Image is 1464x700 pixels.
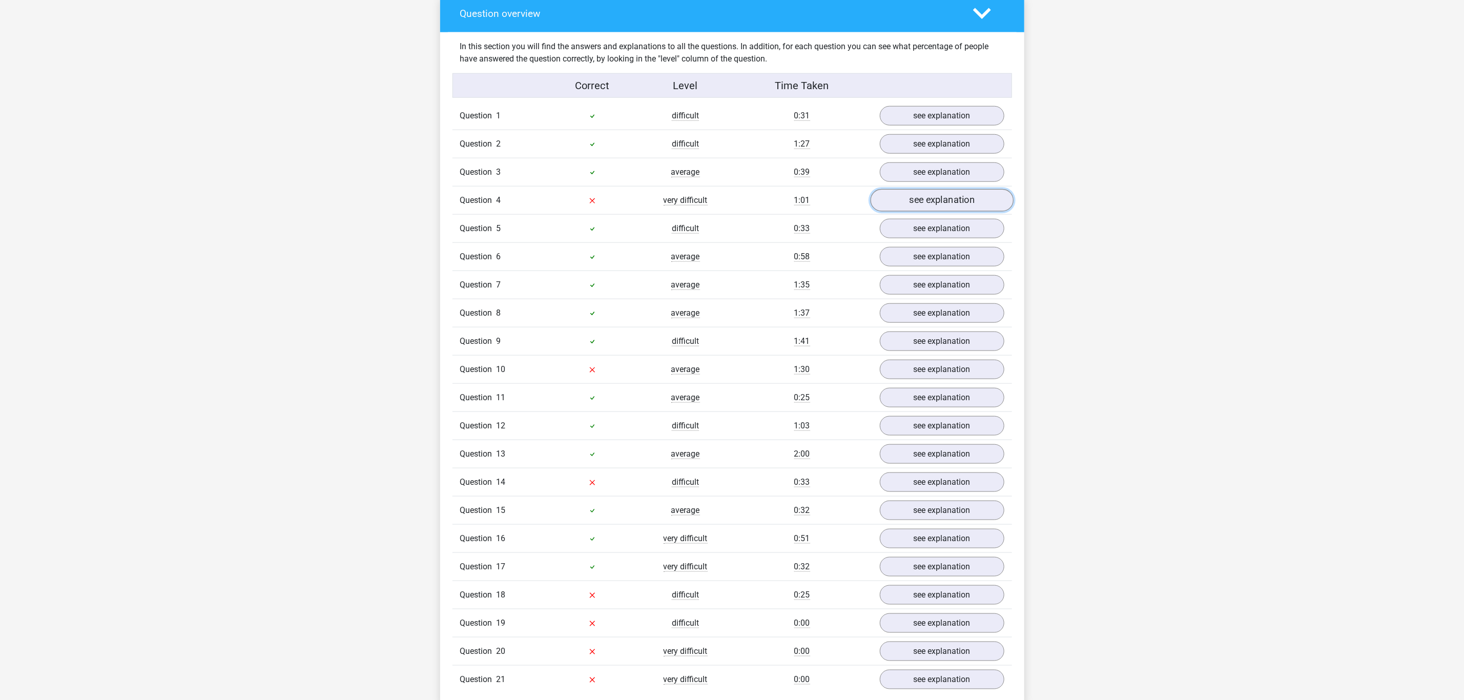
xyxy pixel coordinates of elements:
span: Question [460,561,497,573]
span: difficult [672,111,699,121]
span: 0:33 [794,223,810,234]
span: Question [460,448,497,460]
span: 7 [497,280,501,290]
span: 9 [497,336,501,346]
span: 0:32 [794,562,810,572]
a: see explanation [880,613,1004,633]
span: 4 [497,195,501,205]
a: see explanation [880,134,1004,154]
span: Question [460,420,497,432]
span: 0:33 [794,477,810,487]
a: see explanation [880,388,1004,407]
span: 0:39 [794,167,810,177]
span: average [671,280,700,290]
a: see explanation [880,332,1004,351]
span: Question [460,673,497,686]
span: average [671,167,700,177]
span: 1 [497,111,501,120]
span: difficult [672,421,699,431]
span: very difficult [664,562,708,572]
span: Question [460,645,497,657]
span: 1:37 [794,308,810,318]
span: Question [460,222,497,235]
span: very difficult [664,195,708,205]
span: Question [460,504,497,517]
a: see explanation [870,189,1013,212]
span: difficult [672,139,699,149]
span: Question [460,392,497,404]
a: see explanation [880,670,1004,689]
span: 8 [497,308,501,318]
span: 10 [497,364,506,374]
span: Question [460,335,497,347]
span: 0:32 [794,505,810,516]
a: see explanation [880,585,1004,605]
span: Question [460,194,497,207]
a: see explanation [880,219,1004,238]
span: 3 [497,167,501,177]
span: 14 [497,477,506,487]
span: 2:00 [794,449,810,459]
span: 20 [497,646,506,656]
a: see explanation [880,416,1004,436]
span: 17 [497,562,506,571]
span: difficult [672,590,699,600]
span: 1:27 [794,139,810,149]
a: see explanation [880,303,1004,323]
span: 15 [497,505,506,515]
span: average [671,505,700,516]
span: 0:31 [794,111,810,121]
span: average [671,308,700,318]
span: 12 [497,421,506,430]
span: average [671,449,700,459]
span: 11 [497,393,506,402]
span: 13 [497,449,506,459]
a: see explanation [880,529,1004,548]
a: see explanation [880,162,1004,182]
span: 18 [497,590,506,600]
span: Question [460,476,497,488]
span: difficult [672,618,699,628]
div: Correct [546,78,639,93]
div: Level [639,78,732,93]
span: 21 [497,674,506,684]
span: 0:25 [794,393,810,403]
span: Question [460,110,497,122]
span: difficult [672,223,699,234]
span: 16 [497,533,506,543]
span: 1:03 [794,421,810,431]
span: Question [460,617,497,629]
a: see explanation [880,360,1004,379]
span: 0:51 [794,533,810,544]
span: Question [460,589,497,601]
span: 0:00 [794,618,810,628]
span: 6 [497,252,501,261]
span: very difficult [664,646,708,656]
a: see explanation [880,247,1004,266]
a: see explanation [880,642,1004,661]
span: very difficult [664,533,708,544]
a: see explanation [880,472,1004,492]
span: 1:41 [794,336,810,346]
span: average [671,252,700,262]
span: 1:30 [794,364,810,375]
span: average [671,364,700,375]
span: 0:58 [794,252,810,262]
span: Question [460,532,497,545]
h4: Question overview [460,8,958,19]
span: Question [460,166,497,178]
span: very difficult [664,674,708,685]
span: 5 [497,223,501,233]
span: Question [460,251,497,263]
a: see explanation [880,275,1004,295]
a: see explanation [880,557,1004,577]
span: 0:00 [794,674,810,685]
div: In this section you will find the answers and explanations to all the questions. In addition, for... [452,40,1012,65]
a: see explanation [880,106,1004,126]
span: 0:25 [794,590,810,600]
span: difficult [672,336,699,346]
a: see explanation [880,501,1004,520]
span: average [671,393,700,403]
span: Question [460,279,497,291]
span: 1:01 [794,195,810,205]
